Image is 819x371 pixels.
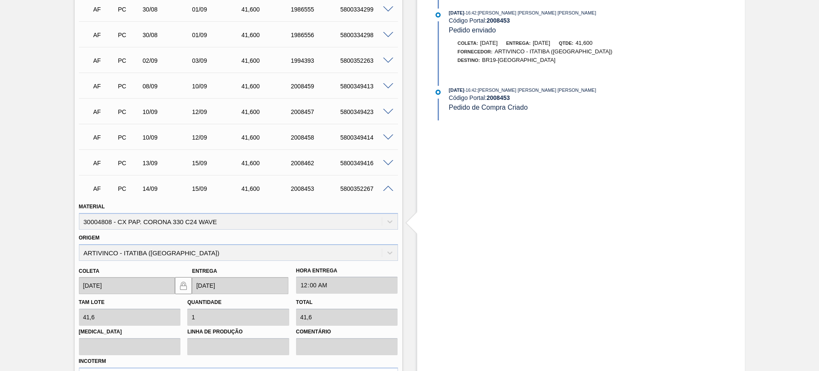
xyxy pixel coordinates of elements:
div: 30/08/2025 [140,32,196,38]
span: 41,600 [575,40,592,46]
span: ARTIVINCO - ITATIBA ([GEOGRAPHIC_DATA]) [494,48,612,55]
div: Aguardando Faturamento [91,128,117,147]
div: 41,600 [239,83,295,90]
div: Código Portal: [449,17,651,24]
div: 12/09/2025 [190,108,245,115]
div: 2008457 [289,108,344,115]
input: dd/mm/yyyy [79,277,175,294]
p: AF [93,6,115,13]
span: Pedido de Compra Criado [449,104,528,111]
div: 13/09/2025 [140,160,196,167]
div: 5800349413 [338,83,394,90]
div: 01/09/2025 [190,6,245,13]
span: [DATE] [449,10,464,15]
div: 41,600 [239,134,295,141]
p: AF [93,108,115,115]
div: 08/09/2025 [140,83,196,90]
span: Qtde: [559,41,573,46]
p: AF [93,57,115,64]
div: 41,600 [239,160,295,167]
span: Entrega: [506,41,531,46]
div: Código Portal: [449,94,651,101]
span: : [PERSON_NAME] [PERSON_NAME] [PERSON_NAME] [476,88,596,93]
label: Hora Entrega [296,265,398,277]
div: 01/09/2025 [190,32,245,38]
div: Aguardando Faturamento [91,154,117,172]
div: 5800349414 [338,134,394,141]
div: Aguardando Faturamento [91,26,117,44]
label: Tam lote [79,299,105,305]
div: 41,600 [239,108,295,115]
div: 03/09/2025 [190,57,245,64]
span: [DATE] [449,88,464,93]
div: Aguardando Faturamento [91,51,117,70]
span: - 16:42 [465,11,476,15]
strong: 2008453 [487,17,510,24]
label: Linha de Produção [187,326,289,338]
img: locked [178,280,189,291]
div: Aguardando Faturamento [91,77,117,96]
span: BR19-[GEOGRAPHIC_DATA] [482,57,555,63]
div: 41,600 [239,185,295,192]
img: atual [436,12,441,18]
div: 2008458 [289,134,344,141]
label: Material [79,204,105,210]
img: atual [436,90,441,95]
span: [DATE] [480,40,498,46]
label: Incoterm [79,358,106,364]
p: AF [93,134,115,141]
div: Pedido de Compra [116,108,141,115]
div: 5800352263 [338,57,394,64]
div: Pedido de Compra [116,83,141,90]
div: 02/09/2025 [140,57,196,64]
button: locked [175,277,192,294]
label: Coleta [79,268,99,274]
div: 10/09/2025 [190,83,245,90]
input: dd/mm/yyyy [192,277,288,294]
div: 5800334299 [338,6,394,13]
div: 30/08/2025 [140,6,196,13]
div: Pedido de Compra [116,57,141,64]
span: Coleta: [458,41,478,46]
p: AF [93,160,115,167]
div: 5800349416 [338,160,394,167]
div: 1986556 [289,32,344,38]
div: Pedido de Compra [116,6,141,13]
div: 10/09/2025 [140,108,196,115]
div: 5800334298 [338,32,394,38]
span: Destino: [458,58,480,63]
div: 41,600 [239,6,295,13]
div: 41,600 [239,57,295,64]
span: : [PERSON_NAME] [PERSON_NAME] [PERSON_NAME] [476,10,596,15]
label: Total [296,299,313,305]
span: Pedido enviado [449,26,496,34]
div: Pedido de Compra [116,185,141,192]
div: Pedido de Compra [116,134,141,141]
label: Origem [79,235,100,241]
div: 2008459 [289,83,344,90]
p: AF [93,185,115,192]
div: 2008453 [289,185,344,192]
p: AF [93,32,115,38]
div: 5800349423 [338,108,394,115]
div: 5800352267 [338,185,394,192]
div: 1994393 [289,57,344,64]
div: 1986555 [289,6,344,13]
label: Quantidade [187,299,221,305]
div: 14/09/2025 [140,185,196,192]
label: Entrega [192,268,217,274]
strong: 2008453 [487,94,510,101]
label: [MEDICAL_DATA] [79,326,181,338]
div: Pedido de Compra [116,32,141,38]
span: Fornecedor: [458,49,493,54]
div: Aguardando Faturamento [91,102,117,121]
div: 15/09/2025 [190,160,245,167]
div: Aguardando Faturamento [91,179,117,198]
div: Pedido de Compra [116,160,141,167]
div: 2008462 [289,160,344,167]
span: - 16:42 [465,88,476,93]
label: Comentário [296,326,398,338]
div: 10/09/2025 [140,134,196,141]
div: 41,600 [239,32,295,38]
div: 15/09/2025 [190,185,245,192]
